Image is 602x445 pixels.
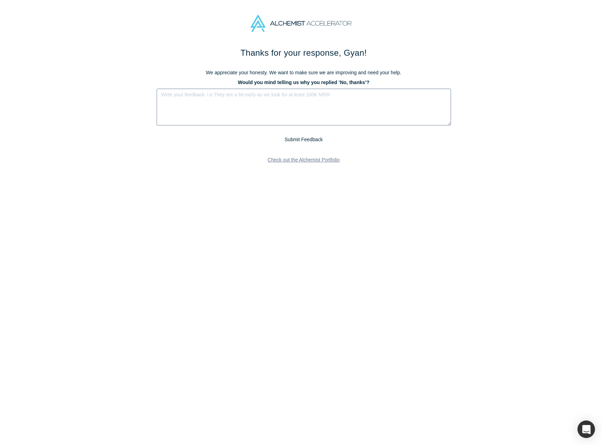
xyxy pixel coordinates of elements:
[157,69,451,76] p: We appreciate your honesty. We want to make sure we are improving and need your help.
[157,47,451,59] h1: Thanks for your response, Gyan!
[238,80,369,85] b: Would you mind telling us why you replied ’No, thanks’?
[251,15,351,32] img: Alchemist Accelerator Logo
[262,154,345,166] a: Check out the Alchemist Portfolio
[282,135,325,144] button: Submit Feedback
